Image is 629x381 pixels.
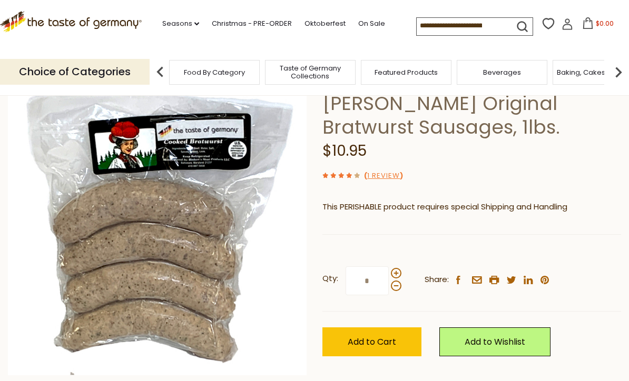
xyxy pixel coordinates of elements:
[322,141,367,161] span: $10.95
[304,18,346,29] a: Oktoberfest
[332,222,621,235] li: We will ship this product in heat-protective packaging and ice.
[8,76,307,375] img: Binkert’s Original Bratwurst Sausages, 1lbs.
[575,17,620,33] button: $0.00
[608,62,629,83] img: next arrow
[367,171,400,182] a: 1 Review
[358,18,385,29] a: On Sale
[322,272,338,285] strong: Qty:
[364,171,403,181] span: ( )
[184,68,245,76] a: Food By Category
[375,68,438,76] a: Featured Products
[322,200,621,214] p: This PERISHABLE product requires special Shipping and Handling
[268,64,352,80] a: Taste of Germany Collections
[212,18,292,29] a: Christmas - PRE-ORDER
[322,92,621,139] h1: [PERSON_NAME] Original Bratwurst Sausages, 1lbs.
[596,19,614,28] span: $0.00
[346,266,389,295] input: Qty:
[439,327,551,356] a: Add to Wishlist
[150,62,171,83] img: previous arrow
[425,273,449,286] span: Share:
[162,18,199,29] a: Seasons
[322,327,421,356] button: Add to Cart
[348,336,396,348] span: Add to Cart
[483,68,521,76] a: Beverages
